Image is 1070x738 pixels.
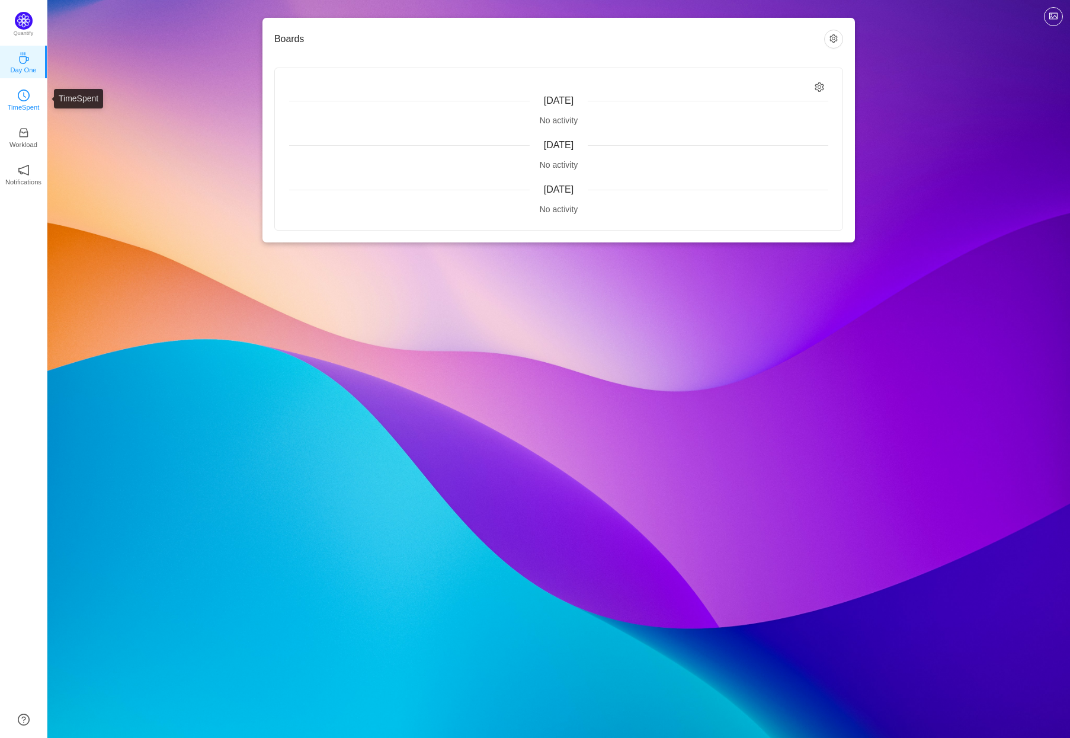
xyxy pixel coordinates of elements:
i: icon: coffee [18,52,30,64]
p: Quantify [14,30,34,38]
a: icon: clock-circleTimeSpent [18,93,30,105]
i: icon: setting [815,82,825,92]
i: icon: notification [18,164,30,176]
a: icon: inboxWorkload [18,130,30,142]
i: icon: clock-circle [18,90,30,101]
a: icon: question-circle [18,714,30,726]
h3: Boards [274,33,824,45]
p: Workload [9,139,37,150]
button: icon: picture [1044,7,1063,26]
p: TimeSpent [8,102,40,113]
p: Day One [10,65,36,75]
i: icon: inbox [18,127,30,139]
div: No activity [289,203,828,216]
p: Notifications [5,177,41,187]
div: No activity [289,114,828,127]
span: [DATE] [544,184,574,194]
button: icon: setting [824,30,843,49]
a: icon: coffeeDay One [18,56,30,68]
span: [DATE] [544,140,574,150]
a: icon: notificationNotifications [18,168,30,180]
span: [DATE] [544,95,574,106]
img: Quantify [15,12,33,30]
div: No activity [289,159,828,171]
